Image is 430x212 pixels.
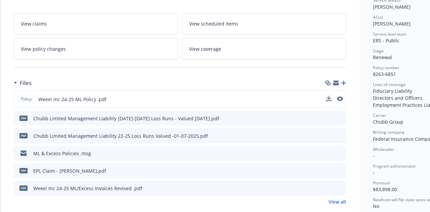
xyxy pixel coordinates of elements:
span: Renewal [373,54,392,60]
a: View policy changes [14,38,178,59]
span: Wholesaler [373,146,394,152]
span: - [373,169,375,176]
a: View coverage [182,38,346,59]
h3: Files [20,79,32,87]
button: download file [327,132,332,139]
button: preview file [337,115,343,122]
span: Program administrator [373,163,416,169]
span: Policy number [373,65,399,71]
span: AC(s) [373,14,383,20]
span: Stage [373,48,384,54]
a: View claims [14,13,178,34]
span: View scheduled items [189,20,238,27]
a: View all [329,198,346,205]
span: - [373,153,375,159]
button: preview file [337,185,343,192]
span: View policy changes [21,45,66,52]
span: Lines of coverage [373,82,406,87]
span: Service lead team [373,31,406,37]
div: Files [14,79,32,87]
span: $83,898.00 [373,186,397,193]
button: preview file [337,150,343,157]
span: 8263-6851 [373,71,396,77]
a: View scheduled items [182,13,346,34]
span: pdf [19,168,28,173]
div: ML & Excess Policies .msg [33,150,91,157]
span: Policy [19,96,33,102]
button: preview file [337,96,343,103]
span: Chubb Group [373,119,403,125]
span: pdf [19,185,28,190]
span: ERS - Public [373,37,399,44]
span: No [373,203,379,209]
button: download file [326,96,332,101]
button: preview file [337,132,343,139]
span: pdf [19,116,28,121]
button: preview file [337,96,343,101]
div: Chubb Limited Management Liability [DATE]-[DATE] Loss Runs - Valued [DATE].pdf [33,115,219,122]
button: download file [326,96,332,103]
span: Carrier [373,113,386,118]
button: download file [327,150,332,157]
div: Chubb Limited Management Liability 22-25 Loss Runs Valued -01-07-2025.pdf [33,132,208,139]
span: Writing company [373,129,404,135]
span: pdf [19,133,28,138]
span: View claims [21,20,47,27]
span: [PERSON_NAME] [373,20,411,27]
span: Premium [373,180,390,186]
button: download file [327,167,332,174]
button: download file [327,115,332,122]
div: EPL Claim - [PERSON_NAME].pdf [33,167,106,174]
span: View coverage [189,45,221,52]
span: Weee! Inc 24-25 ML Policy .pdf [38,96,106,103]
div: Weee! Inc 24-25 ML/Excess Invoices Revised .pdf [33,185,142,192]
span: [PERSON_NAME] [373,4,411,10]
button: download file [327,185,332,192]
button: preview file [337,167,343,174]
